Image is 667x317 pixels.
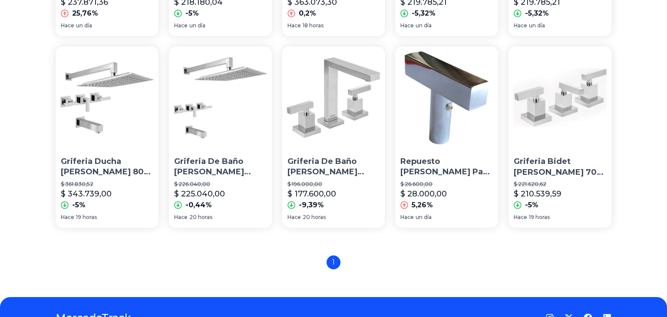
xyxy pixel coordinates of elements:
img: Griferia Bidet Peirano 70-153 Castilla Baño [509,46,611,149]
p: $ 221.620,62 [514,181,606,188]
a: Repuesto Peirano Para Griferia Volante Manija CastillaRepuesto [PERSON_NAME] Para Griferia Volant... [395,46,498,228]
p: $ 343.739,00 [61,188,112,200]
p: Griferia De Baño [PERSON_NAME] [PERSON_NAME] 80-153 Ducha [174,156,267,178]
p: -5% [185,8,199,19]
span: un día [189,22,205,29]
span: Hace [400,22,414,29]
a: Griferia Ducha Peirano 80-153 Castilla Embutir Con Transf PGriferia Ducha [PERSON_NAME] 80-153 Ca... [56,46,158,228]
p: 0,2% [299,8,316,19]
span: Hace [514,22,527,29]
p: $ 196.000,00 [287,181,380,188]
span: Hace [287,214,301,221]
span: un día [416,214,432,221]
img: Repuesto Peirano Para Griferia Volante Manija Castilla [395,46,498,149]
span: Hace [61,22,74,29]
span: Hace [174,214,188,221]
p: $ 226.040,00 [174,181,267,188]
span: Hace [174,22,188,29]
p: $ 26.600,00 [400,181,493,188]
span: 19 horas [529,214,550,221]
img: Griferia De Baño Peirano Castilla 80-153 Ducha [169,46,272,149]
p: 5,26% [412,200,433,210]
span: Hace [514,214,527,221]
img: Griferia De Baño Peirano Castilla 60-153 Lavatorio [282,46,385,149]
span: Hace [61,214,74,221]
a: Griferia De Baño Peirano Castilla 60-153 LavatorioGriferia De Baño [PERSON_NAME] [PERSON_NAME] [S... [282,46,385,228]
span: 19 horas [76,214,97,221]
a: Griferia De Baño Peirano Castilla 80-153 DuchaGriferia De Baño [PERSON_NAME] [PERSON_NAME] 80-153... [169,46,272,228]
p: -0,44% [185,200,212,210]
p: -9,39% [299,200,324,210]
span: un día [416,22,432,29]
p: Repuesto [PERSON_NAME] Para Griferia Volante [PERSON_NAME] [400,156,493,178]
span: 20 horas [189,214,212,221]
p: -5,32% [525,8,549,19]
p: $ 210.539,59 [514,188,561,200]
img: Griferia Ducha Peirano 80-153 Castilla Embutir Con Transf P [56,46,158,149]
p: $ 28.000,00 [400,188,447,200]
p: $ 177.600,00 [287,188,336,200]
p: Griferia Ducha [PERSON_NAME] 80-153 Castilla Embutir Con Transf P [61,156,153,178]
span: 18 horas [303,22,324,29]
span: Hace [400,214,414,221]
p: Griferia Bidet [PERSON_NAME] 70-153 Castilla Baño [514,156,606,178]
p: $ 225.040,00 [174,188,225,200]
p: 25,76% [72,8,98,19]
span: un día [529,22,545,29]
span: Hace [287,22,301,29]
p: $ 361.830,52 [61,181,153,188]
p: -5% [72,200,86,210]
p: -5,32% [412,8,436,19]
span: 20 horas [303,214,326,221]
span: un día [76,22,92,29]
p: Griferia De Baño [PERSON_NAME] [PERSON_NAME] [STREET_ADDRESS] [287,156,380,178]
p: -5% [525,200,538,210]
a: Griferia Bidet Peirano 70-153 Castilla BañoGriferia Bidet [PERSON_NAME] 70-153 Castilla Baño$ 221... [509,46,611,228]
